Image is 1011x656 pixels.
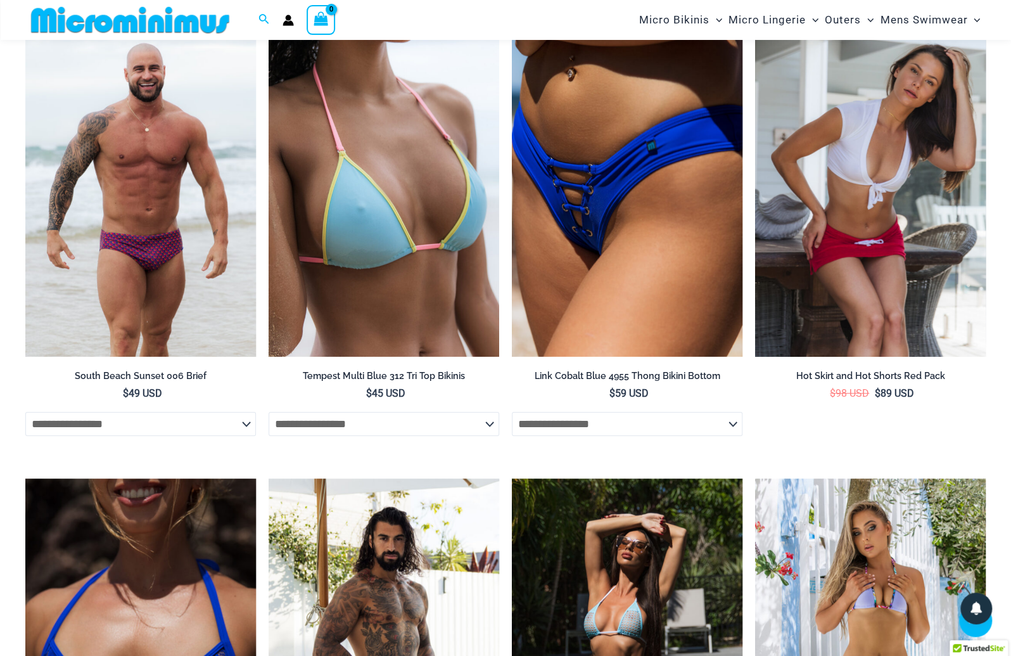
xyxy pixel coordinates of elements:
[307,5,336,34] a: View Shopping Cart, empty
[875,387,914,399] bdi: 89 USD
[269,370,499,382] h2: Tempest Multi Blue 312 Tri Top Bikinis
[25,11,256,357] img: South Beach Sunset 006 Brief 07
[875,387,881,399] span: $
[25,370,256,382] h2: South Beach Sunset 006 Brief
[512,11,742,357] a: Link Cobalt Blue 4955 Bottom 02Link Cobalt Blue 4955 Bottom 03Link Cobalt Blue 4955 Bottom 03
[366,387,372,399] span: $
[609,387,615,399] span: $
[26,6,234,34] img: MM SHOP LOGO FLAT
[609,387,649,399] bdi: 59 USD
[755,11,986,357] a: shorts and skirt pack 1Hot Skirt Red 507 Skirt 10Hot Skirt Red 507 Skirt 10
[366,387,405,399] bdi: 45 USD
[25,11,256,357] a: South Beach Sunset 006 Brief 07South Beach Sunset 006 Brief 03South Beach Sunset 006 Brief 03
[269,370,499,387] a: Tempest Multi Blue 312 Tri Top Bikinis
[755,11,986,357] img: Hot Skirt Red 507 Skirt 10
[636,4,725,36] a: Micro BikinisMenu ToggleMenu Toggle
[830,387,869,399] bdi: 98 USD
[258,12,270,28] a: Search icon link
[634,2,986,38] nav: Site Navigation
[825,4,861,36] span: Outers
[512,370,742,382] h2: Link Cobalt Blue 4955 Thong Bikini Bottom
[725,4,822,36] a: Micro LingerieMenu ToggleMenu Toggle
[123,387,129,399] span: $
[25,370,256,387] a: South Beach Sunset 006 Brief
[283,15,294,26] a: Account icon link
[755,370,986,382] h2: Hot Skirt and Hot Shorts Red Pack
[877,4,983,36] a: Mens SwimwearMenu ToggleMenu Toggle
[269,11,499,357] img: Tempest Multi Blue 312 Top 01
[755,370,986,387] a: Hot Skirt and Hot Shorts Red Pack
[822,4,877,36] a: OutersMenu ToggleMenu Toggle
[512,11,742,357] img: Link Cobalt Blue 4955 Bottom 02
[639,4,709,36] span: Micro Bikinis
[967,4,980,36] span: Menu Toggle
[728,4,806,36] span: Micro Lingerie
[830,387,836,399] span: $
[861,4,874,36] span: Menu Toggle
[880,4,967,36] span: Mens Swimwear
[512,370,742,387] a: Link Cobalt Blue 4955 Thong Bikini Bottom
[806,4,818,36] span: Menu Toggle
[269,11,499,357] a: Tempest Multi Blue 312 Top 01Tempest Multi Blue 312 Top 456 Bottom 05Tempest Multi Blue 312 Top 4...
[123,387,162,399] bdi: 49 USD
[709,4,722,36] span: Menu Toggle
